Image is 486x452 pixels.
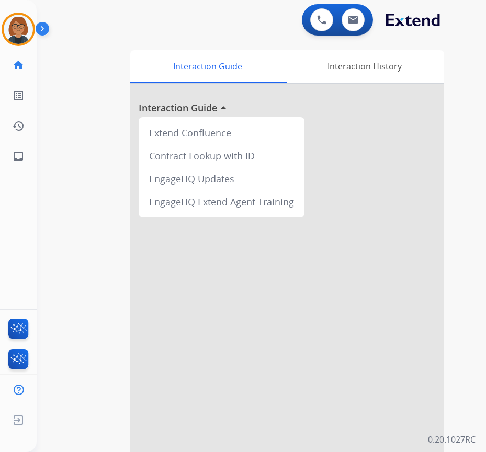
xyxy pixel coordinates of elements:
mat-icon: history [12,120,25,132]
mat-icon: home [12,59,25,72]
div: Interaction History [285,50,444,83]
mat-icon: inbox [12,150,25,163]
mat-icon: list_alt [12,89,25,102]
div: EngageHQ Extend Agent Training [143,190,300,213]
div: Contract Lookup with ID [143,144,300,167]
div: Extend Confluence [143,121,300,144]
img: avatar [4,15,33,44]
div: Interaction Guide [130,50,285,83]
p: 0.20.1027RC [428,433,476,446]
div: EngageHQ Updates [143,167,300,190]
